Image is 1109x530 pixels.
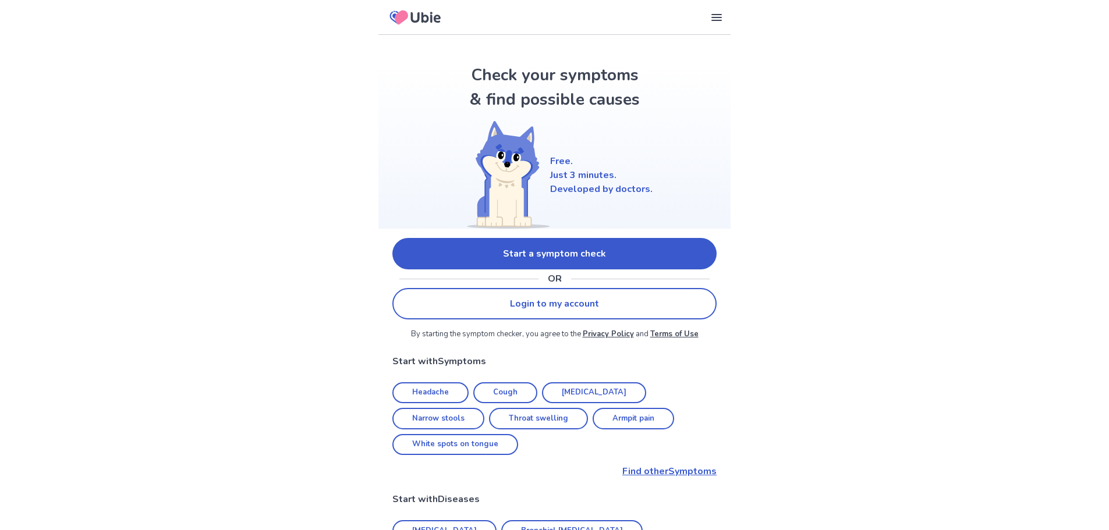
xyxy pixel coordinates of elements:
p: Start with Symptoms [392,354,717,368]
a: Cough [473,382,537,404]
p: By starting the symptom checker, you agree to the and [392,329,717,340]
a: Find otherSymptoms [392,464,717,478]
p: Just 3 minutes. [550,168,653,182]
a: Privacy Policy [583,329,634,339]
a: Start a symptom check [392,238,717,269]
p: Free. [550,154,653,168]
p: OR [548,272,562,286]
img: Shiba (Welcome) [457,121,550,229]
p: Find other Symptoms [392,464,717,478]
a: Headache [392,382,469,404]
a: Terms of Use [650,329,699,339]
a: Login to my account [392,288,717,319]
a: Throat swelling [489,408,588,429]
a: Narrow stools [392,408,484,429]
p: Developed by doctors. [550,182,653,196]
a: [MEDICAL_DATA] [542,382,646,404]
a: White spots on tongue [392,434,518,456]
p: Start with Diseases [392,492,717,506]
h1: Check your symptoms & find possible causes [467,63,642,112]
a: Armpit pain [593,408,674,429]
